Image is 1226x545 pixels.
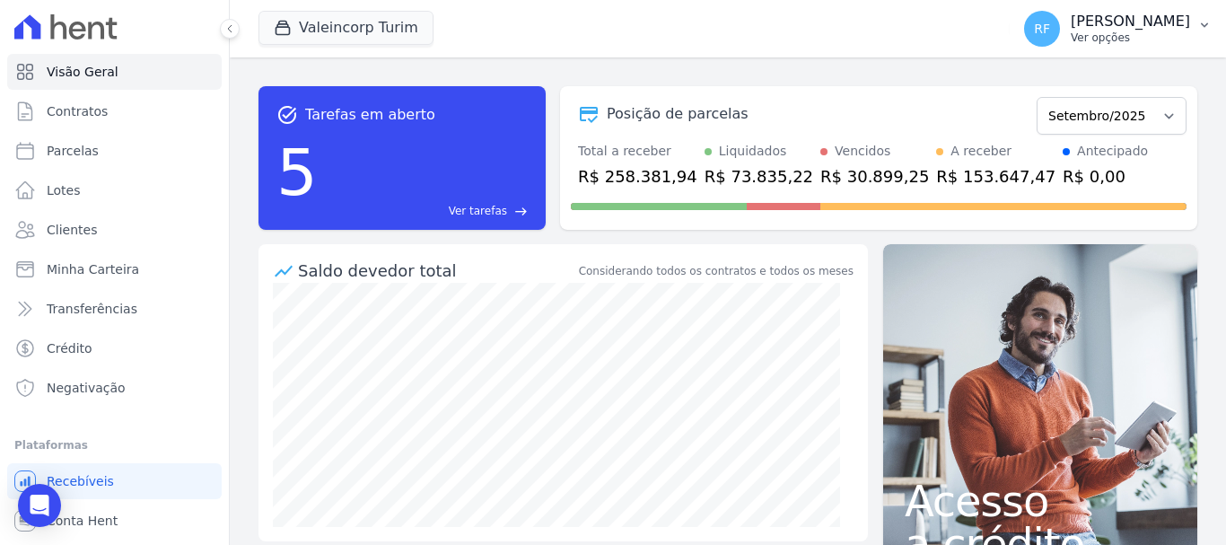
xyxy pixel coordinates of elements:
[719,142,787,161] div: Liquidados
[47,512,118,530] span: Conta Hent
[7,172,222,208] a: Lotes
[1077,142,1148,161] div: Antecipado
[578,164,697,189] div: R$ 258.381,94
[47,63,118,81] span: Visão Geral
[449,203,507,219] span: Ver tarefas
[47,260,139,278] span: Minha Carteira
[7,251,222,287] a: Minha Carteira
[47,300,137,318] span: Transferências
[7,133,222,169] a: Parcelas
[820,164,929,189] div: R$ 30.899,25
[905,479,1176,523] span: Acesso
[7,54,222,90] a: Visão Geral
[18,484,61,527] div: Open Intercom Messenger
[514,205,528,218] span: east
[276,126,318,219] div: 5
[47,339,92,357] span: Crédito
[276,104,298,126] span: task_alt
[705,164,813,189] div: R$ 73.835,22
[7,370,222,406] a: Negativação
[325,203,528,219] a: Ver tarefas east
[47,181,81,199] span: Lotes
[47,102,108,120] span: Contratos
[47,379,126,397] span: Negativação
[579,263,854,279] div: Considerando todos os contratos e todos os meses
[1071,31,1190,45] p: Ver opções
[305,104,435,126] span: Tarefas em aberto
[1034,22,1050,35] span: RF
[7,503,222,539] a: Conta Hent
[1010,4,1226,54] button: RF [PERSON_NAME] Ver opções
[7,330,222,366] a: Crédito
[14,435,215,456] div: Plataformas
[298,259,575,283] div: Saldo devedor total
[258,11,433,45] button: Valeincorp Turim
[1063,164,1148,189] div: R$ 0,00
[1071,13,1190,31] p: [PERSON_NAME]
[607,103,749,125] div: Posição de parcelas
[47,472,114,490] span: Recebíveis
[936,164,1055,189] div: R$ 153.647,47
[835,142,890,161] div: Vencidos
[950,142,1011,161] div: A receber
[47,142,99,160] span: Parcelas
[7,291,222,327] a: Transferências
[7,463,222,499] a: Recebíveis
[578,142,697,161] div: Total a receber
[7,212,222,248] a: Clientes
[47,221,97,239] span: Clientes
[7,93,222,129] a: Contratos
